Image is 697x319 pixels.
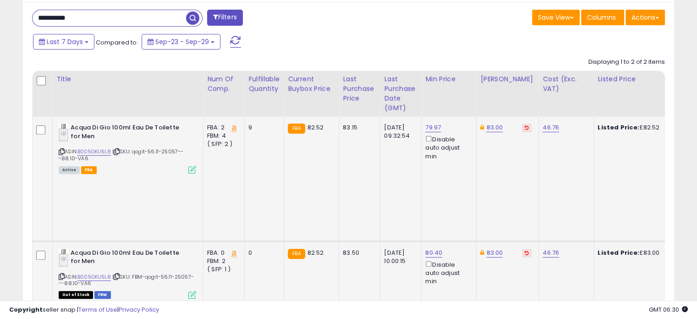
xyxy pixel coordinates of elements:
div: FBA: 0 [207,249,237,257]
span: FBM [94,291,111,299]
div: Min Price [425,74,472,84]
span: | SKU: FBM-qogit-56.11-25057---88.10-VA6 [59,273,194,287]
div: FBM: 2 [207,257,237,265]
span: 82.52 [307,248,324,257]
div: 0 [248,249,277,257]
div: £83.00 [598,249,674,257]
div: FBA: 2 [207,123,237,132]
a: 79.97 [425,123,441,132]
a: 83.00 [486,248,503,257]
button: Filters [207,10,243,26]
div: 83.15 [343,123,373,132]
span: All listings that are currently out of stock and unavailable for purchase on Amazon [59,291,93,299]
b: Acqua Di Gio 100ml Eau De Toilette for Men [71,249,182,268]
div: Last Purchase Date (GMT) [384,74,417,113]
div: ASIN: [59,249,196,298]
div: seller snap | | [9,306,159,314]
strong: Copyright [9,305,43,314]
div: FBM: 4 [207,132,237,140]
a: Privacy Policy [119,305,159,314]
button: Columns [581,10,624,25]
div: Fulfillable Quantity [248,74,280,94]
a: 83.00 [486,123,503,132]
b: Listed Price: [598,123,639,132]
img: 314p55NwZiL._SL40_.jpg [59,249,68,267]
div: £82.52 [598,123,674,132]
div: [DATE] 10:00:15 [384,249,414,265]
a: Terms of Use [78,305,117,314]
div: 9 [248,123,277,132]
a: 46.76 [543,123,559,132]
img: 314p55NwZiL._SL40_.jpg [59,123,68,142]
i: Revert to store-level Dynamic Max Price [525,125,529,130]
button: Sep-23 - Sep-29 [142,34,220,50]
div: Cost (Exc. VAT) [543,74,590,94]
b: Acqua Di Gio 100ml Eau De Toilette for Men [71,123,182,143]
span: Columns [587,13,616,22]
div: Current Buybox Price [288,74,335,94]
span: All listings currently available for purchase on Amazon [59,166,80,174]
span: Sep-23 - Sep-29 [155,37,209,46]
div: Listed Price [598,74,677,84]
div: [DATE] 09:32:54 [384,123,414,140]
span: Compared to: [96,38,138,47]
div: ( SFP: 1 ) [207,265,237,274]
div: Last Purchase Price [343,74,376,103]
a: B005GKU5L8 [77,273,111,281]
small: FBA [288,123,305,134]
div: 83.50 [343,249,373,257]
a: 46.76 [543,248,559,257]
button: Last 7 Days [33,34,94,50]
div: ( SFP: 2 ) [207,140,237,148]
b: Listed Price: [598,248,639,257]
div: Disable auto adjust min [425,134,469,161]
span: | SKU: qogit-56.11-25057---88.10-VA6 [59,148,183,162]
i: This overrides the store level Dynamic Max Price for this listing [480,124,484,130]
button: Save View [532,10,580,25]
div: Displaying 1 to 2 of 2 items [588,58,665,67]
div: Num of Comp. [207,74,241,94]
span: 2025-10-7 06:30 GMT [649,305,688,314]
div: [PERSON_NAME] [480,74,535,84]
a: B005GKU5L8 [77,148,111,156]
div: Title [56,74,199,84]
small: FBA [288,249,305,259]
div: ASIN: [59,123,196,173]
span: 82.52 [307,123,324,132]
div: Disable auto adjust min [425,259,469,286]
button: Actions [626,10,665,25]
a: 80.40 [425,248,442,257]
span: Last 7 Days [47,37,83,46]
span: FBA [81,166,97,174]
